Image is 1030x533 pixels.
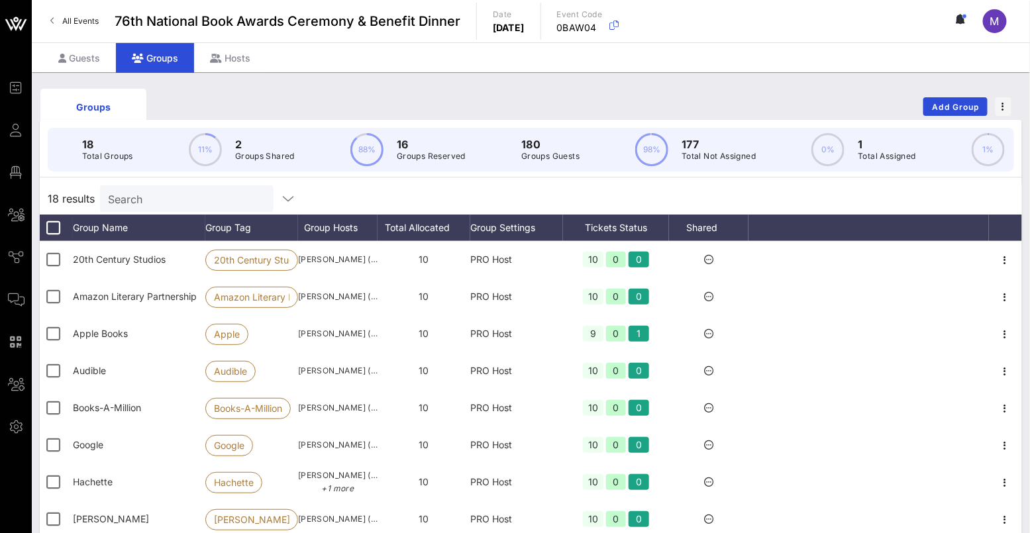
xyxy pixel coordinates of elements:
div: 0 [606,474,627,490]
div: Tickets Status [563,215,669,241]
div: PRO Host [470,278,563,315]
div: PRO Host [470,315,563,352]
p: [DATE] [493,21,525,34]
div: 0 [629,511,649,527]
span: Add Group [932,102,980,112]
div: Total Allocated [378,215,470,241]
span: 10 [419,476,429,487]
div: 0 [606,289,627,305]
a: All Events [42,11,107,32]
p: Total Assigned [858,150,916,163]
div: 0 [606,511,627,527]
div: Groups [116,43,194,73]
div: Group Hosts [298,215,378,241]
div: M [983,9,1007,33]
div: 0 [629,474,649,490]
span: [PERSON_NAME] [214,510,289,530]
span: Audible [73,365,106,376]
p: 1 [858,136,916,152]
div: 10 [583,474,603,490]
p: Groups Guests [521,150,580,163]
div: PRO Host [470,426,563,463]
div: 0 [629,289,649,305]
div: 10 [583,511,603,527]
div: 0 [606,252,627,267]
div: Guests [42,43,116,73]
p: 2 [235,136,295,152]
div: 10 [583,437,603,453]
div: 0 [629,400,649,416]
div: 0 [606,437,627,453]
div: 0 [629,252,649,267]
span: Google [73,439,103,450]
p: Total Groups [82,150,133,163]
div: PRO Host [470,352,563,389]
span: [PERSON_NAME] ([PERSON_NAME][EMAIL_ADDRESS][PERSON_NAME][DOMAIN_NAME]) [298,253,378,266]
span: All Events [62,16,99,26]
div: PRO Host [470,463,563,501]
span: Apple [214,324,240,344]
span: [PERSON_NAME] ([EMAIL_ADDRESS][DOMAIN_NAME]) [298,290,378,303]
div: 0 [629,437,649,453]
div: 0 [606,326,627,342]
span: M [990,15,1000,28]
span: [PERSON_NAME] ([EMAIL_ADDRESS][DOMAIN_NAME]) [298,401,378,414]
span: 10 [419,254,429,265]
span: 20th Century Studios [73,254,166,265]
button: Add Group [923,97,988,116]
div: Groups [50,100,136,114]
div: Hosts [194,43,266,73]
div: PRO Host [470,241,563,278]
p: Event Code [557,8,603,21]
div: 10 [583,252,603,267]
p: Groups Reserved [397,150,466,163]
span: Hachette [73,476,113,487]
p: +1 more [298,482,378,495]
span: [PERSON_NAME] ([EMAIL_ADDRESS][DOMAIN_NAME]) [298,364,378,377]
span: 10 [419,365,429,376]
p: Groups Shared [235,150,295,163]
div: Group Tag [205,215,298,241]
div: 9 [583,326,603,342]
span: [PERSON_NAME] ([PERSON_NAME][EMAIL_ADDRESS][DOMAIN_NAME]) [298,512,378,526]
span: 20th Century Stud… [214,250,289,270]
p: Date [493,8,525,21]
span: Amazon Literary P… [214,287,289,307]
span: 18 results [48,191,95,207]
span: Audible [214,362,247,381]
span: 10 [419,328,429,339]
span: 10 [419,291,429,302]
span: 10 [419,402,429,413]
div: 0 [606,400,627,416]
span: [PERSON_NAME] ([EMAIL_ADDRESS][DOMAIN_NAME]) [298,327,378,340]
p: 16 [397,136,466,152]
div: 0 [606,363,627,379]
span: [PERSON_NAME] ([PERSON_NAME][EMAIL_ADDRESS][DOMAIN_NAME]) [298,438,378,452]
div: 10 [583,363,603,379]
div: Shared [669,215,748,241]
span: Books-A-Million [73,402,141,413]
div: 1 [629,326,649,342]
span: Amazon Literary Partnership [73,291,197,302]
p: 177 [682,136,756,152]
p: Total Not Assigned [682,150,756,163]
span: Apple Books [73,328,128,339]
span: 10 [419,513,429,524]
p: 0BAW04 [557,21,603,34]
span: Google [214,436,244,456]
span: Ingram [73,513,149,524]
div: PRO Host [470,389,563,426]
div: Group Settings [470,215,563,241]
span: [PERSON_NAME] ([PERSON_NAME][EMAIL_ADDRESS][PERSON_NAME][DOMAIN_NAME]) [298,469,378,495]
div: 0 [629,363,649,379]
span: 10 [419,439,429,450]
div: 10 [583,400,603,416]
p: 18 [82,136,133,152]
p: 180 [521,136,580,152]
div: Group Name [73,215,205,241]
span: Hachette [214,473,254,493]
div: 10 [583,289,603,305]
span: Books-A-Million [214,399,282,418]
span: 76th National Book Awards Ceremony & Benefit Dinner [115,11,460,31]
